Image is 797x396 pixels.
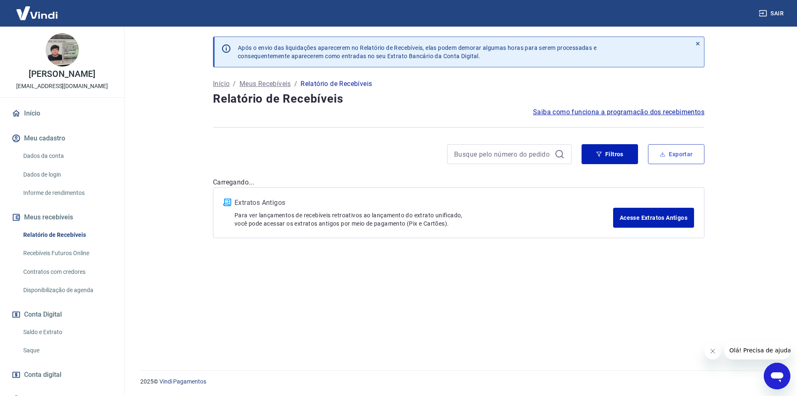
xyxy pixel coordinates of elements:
a: Meus Recebíveis [240,79,291,89]
span: Olá! Precisa de ajuda? [5,6,70,12]
iframe: Fechar mensagem [704,343,721,359]
button: Filtros [582,144,638,164]
button: Exportar [648,144,704,164]
a: Acesse Extratos Antigos [613,208,694,228]
button: Meus recebíveis [10,208,114,226]
input: Busque pelo número do pedido [454,148,551,160]
iframe: Botão para abrir a janela de mensagens [764,363,790,389]
span: Conta digital [24,369,61,381]
img: 6e61b937-904a-4981-a2f4-9903c7d94729.jpeg [46,33,79,66]
p: [EMAIL_ADDRESS][DOMAIN_NAME] [16,82,108,91]
p: Relatório de Recebíveis [301,79,372,89]
a: Relatório de Recebíveis [20,226,114,244]
a: Saldo e Extrato [20,324,114,341]
p: Extratos Antigos [235,198,613,208]
img: ícone [223,199,231,206]
p: / [294,79,297,89]
p: / [233,79,236,89]
button: Sair [757,6,787,21]
a: Vindi Pagamentos [159,378,206,385]
p: [PERSON_NAME] [29,70,95,79]
a: Dados de login [20,166,114,183]
a: Início [10,104,114,123]
a: Início [213,79,230,89]
a: Recebíveis Futuros Online [20,245,114,262]
button: Conta Digital [10,305,114,324]
p: Para ver lançamentos de recebíveis retroativos ao lançamento do extrato unificado, você pode aces... [235,211,613,228]
iframe: Mensagem da empresa [724,341,790,359]
h4: Relatório de Recebíveis [213,91,704,107]
a: Informe de rendimentos [20,184,114,202]
img: Vindi [10,0,64,26]
p: 2025 © [140,377,777,386]
a: Saque [20,342,114,359]
p: Após o envio das liquidações aparecerem no Relatório de Recebíveis, elas podem demorar algumas ho... [238,44,597,60]
a: Conta digital [10,366,114,384]
a: Saiba como funciona a programação dos recebimentos [533,107,704,117]
a: Disponibilização de agenda [20,282,114,299]
button: Meu cadastro [10,129,114,148]
p: Carregando... [213,177,704,187]
a: Dados da conta [20,148,114,165]
a: Contratos com credores [20,263,114,280]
